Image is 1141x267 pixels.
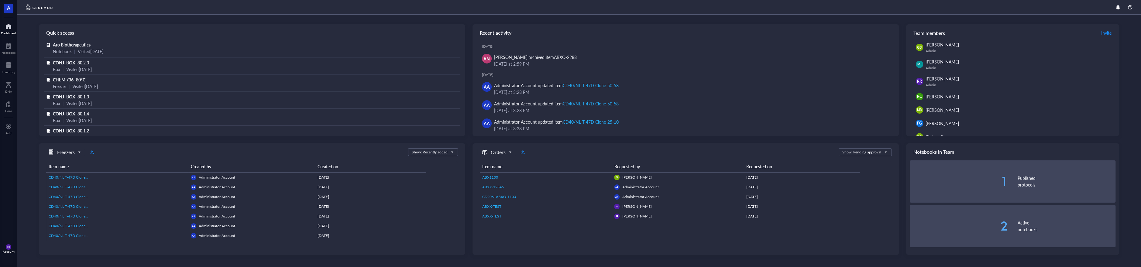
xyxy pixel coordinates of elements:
[622,204,651,209] span: [PERSON_NAME]
[484,84,490,90] span: AA
[482,175,498,180] span: ABX1100
[2,70,15,74] div: Inventory
[66,117,92,124] div: Visited [DATE]
[494,100,619,107] div: Administrator Account updated item
[477,116,894,134] a: AAAdministrator Account updated itemCD40/NL T-47D Clone 25-10[DATE] at 3:28 PM
[2,41,15,54] a: Notebook
[473,24,899,41] div: Recent activity
[494,89,889,95] div: [DATE] at 3:28 PM
[199,233,235,238] span: Administrator Account
[746,184,857,190] div: [DATE]
[494,82,619,89] div: Administrator Account updated item
[49,184,96,190] span: CD40/NL T-47D Clone 50-58
[482,204,501,209] span: ABXX-TEST
[482,175,610,180] a: ABX1100
[494,118,619,125] div: Administrator Account updated item
[53,134,60,141] div: Box
[7,4,10,12] span: A
[49,175,186,180] a: CD40/NL T-47D Clone 50-58
[199,204,235,209] span: Administrator Account
[53,42,91,48] span: Aro Biotherapeutics
[554,54,577,60] div: ABXO-2288
[482,194,610,200] a: CD206+ABXO-1103
[744,161,860,172] th: Requested on
[188,161,315,172] th: Created by
[318,184,424,190] div: [DATE]
[5,109,12,113] div: Core
[53,48,72,55] div: Notebook
[926,42,959,48] span: [PERSON_NAME]
[69,83,70,90] div: |
[622,214,651,219] span: [PERSON_NAME]
[917,45,922,50] span: GB
[563,101,618,107] div: CD40/NL T-47D Clone 50-58
[53,60,89,66] span: CONJ_BOX -80.2.3
[494,54,577,60] div: [PERSON_NAME] archived item
[318,233,424,238] div: [DATE]
[49,194,186,200] a: CD40/NL T-47D Clone 25-10
[616,205,618,208] span: RR
[199,194,235,199] span: Administrator Account
[494,125,889,132] div: [DATE] at 3:28 PM
[192,205,195,208] span: AA
[192,224,195,227] span: AA
[199,184,235,190] span: Administrator Account
[5,99,12,113] a: Core
[746,214,857,219] div: [DATE]
[1101,30,1112,36] span: Invite
[49,233,186,238] a: CD40/NL T-47D Clone 50-51
[616,215,618,217] span: RR
[315,161,426,172] th: Created on
[480,161,612,172] th: Item name
[926,120,959,126] span: [PERSON_NAME]
[477,98,894,116] a: AAAdministrator Account updated itemCD40/NL T-47D Clone 50-58[DATE] at 3:28 PM
[563,119,618,125] div: CD40/NL T-47D Clone 25-10
[482,72,894,77] div: [DATE]
[412,149,448,155] div: Show: Recently added
[477,80,894,98] a: AAAdministrator Account updated itemCD40/NL T-47D Clone 50-58[DATE] at 3:28 PM
[926,107,959,113] span: [PERSON_NAME]
[24,4,54,11] img: genemod-logo
[917,94,922,99] span: RC
[622,194,658,199] span: Administrator Account
[906,24,1119,41] div: Team members
[1017,175,1115,188] div: Published protocols
[2,51,15,54] div: Notebook
[482,184,610,190] a: ABXX-12345
[5,90,12,93] div: DNA
[917,62,922,67] span: MT
[63,134,64,141] div: |
[910,175,1008,187] div: 1
[192,215,195,217] span: AA
[917,108,922,112] span: MR
[494,107,889,114] div: [DATE] at 3:28 PM
[7,245,10,248] span: RR
[199,175,235,180] span: Administrator Account
[1101,28,1112,38] button: Invite
[49,223,186,229] a: CD40/NL T-47D Clone 50-51
[49,223,96,228] span: CD40/NL T-47D Clone 50-51
[53,66,60,73] div: Box
[53,100,60,107] div: Box
[926,83,1113,87] div: Admin
[46,161,188,172] th: Item name
[53,83,66,90] div: Freezer
[622,184,658,190] span: Administrator Account
[926,59,959,65] span: [PERSON_NAME]
[53,128,89,134] span: CONJ_BOX -80.1.2
[491,149,506,156] h5: Orders
[53,117,60,124] div: Box
[484,120,490,127] span: AA
[49,214,186,219] a: CD40/NL T-47D Clone 50-51
[482,184,504,190] span: ABXX-12345
[72,83,98,90] div: Visited [DATE]
[49,194,96,199] span: CD40/NL T-47D Clone 25-10
[926,76,959,82] span: [PERSON_NAME]
[926,134,952,140] span: Biology Group
[53,77,85,83] span: CHEM 736 -80°C
[926,49,1113,53] div: Admin
[49,233,96,238] span: CD40/NL T-47D Clone 50-51
[482,194,516,199] span: CD206+ABXO-1103
[926,94,959,100] span: [PERSON_NAME]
